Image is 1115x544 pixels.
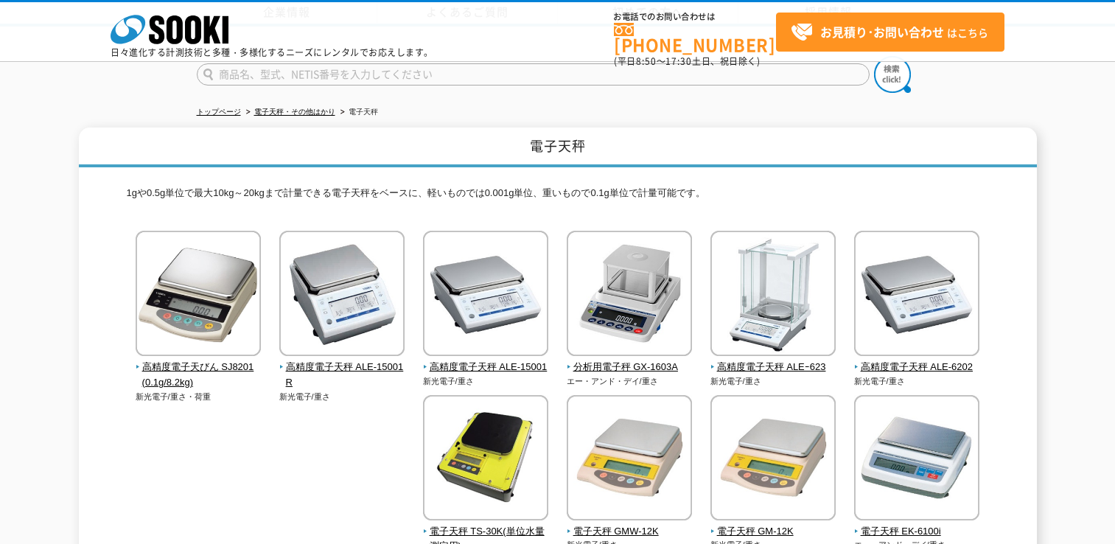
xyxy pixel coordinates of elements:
span: 電子天秤 EK-6100i [854,524,980,540]
strong: お見積り･お問い合わせ [820,23,944,41]
input: 商品名、型式、NETIS番号を入力してください [197,63,870,86]
span: 電子天秤 GMW-12K [567,524,693,540]
a: 電子天秤 GMW-12K [567,510,693,540]
a: 分析用電子秤 GX-1603A [567,346,693,375]
p: エー・アンド・デイ/重さ [567,375,693,388]
img: btn_search.png [874,56,911,93]
span: はこちら [791,21,988,43]
p: 1gや0.5g単位で最大10kg～20kgまで計量できる電子天秤をベースに、軽いものでは0.001g単位、重いもので0.1g単位で計量可能です。 [127,186,989,209]
a: 電子天秤 GM-12K [710,510,836,540]
a: お見積り･お問い合わせはこちら [776,13,1004,52]
h1: 電子天秤 [79,128,1037,168]
img: 電子天秤 TS-30K(単位水量測定用) [423,395,548,524]
img: 高精度電子天秤 ALE-6202 [854,231,979,360]
span: 高精度電子天秤 ALEｰ623 [710,360,836,375]
img: 分析用電子秤 GX-1603A [567,231,692,360]
a: 高精度電子天秤 ALEｰ623 [710,346,836,375]
img: 電子天秤 GM-12K [710,395,836,524]
img: 高精度電子天秤 ALEｰ623 [710,231,836,360]
a: トップページ [197,108,241,116]
span: 高精度電子天秤 ALE-15001 [423,360,549,375]
a: 高精度電子天秤 ALE-15001 [423,346,549,375]
img: 電子天秤 GMW-12K [567,395,692,524]
a: 高精度電子天秤 ALE-6202 [854,346,980,375]
p: 新光電子/重さ [710,375,836,388]
span: 高精度電子天秤 ALE-6202 [854,360,980,375]
span: 8:50 [636,55,657,68]
a: 電子天秤・その他はかり [254,108,335,116]
img: 高精度電子天秤 ALE-15001 [423,231,548,360]
li: 電子天秤 [338,105,378,120]
img: 電子天秤 EK-6100i [854,395,979,524]
span: (平日 ～ 土日、祝日除く) [614,55,760,68]
p: 新光電子/重さ [423,375,549,388]
img: 高精度電子天びん SJ8201(0.1g/8.2kg) [136,231,261,360]
p: 日々進化する計測技術と多種・多様化するニーズにレンタルでお応えします。 [111,48,433,57]
a: 高精度電子天びん SJ8201(0.1g/8.2kg) [136,346,262,390]
p: 新光電子/重さ [279,391,405,403]
span: 高精度電子天秤 ALE-15001R [279,360,405,391]
span: 分析用電子秤 GX-1603A [567,360,693,375]
span: 高精度電子天びん SJ8201(0.1g/8.2kg) [136,360,262,391]
a: 高精度電子天秤 ALE-15001R [279,346,405,390]
a: 電子天秤 EK-6100i [854,510,980,540]
p: 新光電子/重さ・荷重 [136,391,262,403]
span: 17:30 [665,55,692,68]
p: 新光電子/重さ [854,375,980,388]
img: 高精度電子天秤 ALE-15001R [279,231,405,360]
a: [PHONE_NUMBER] [614,23,776,53]
span: お電話でのお問い合わせは [614,13,776,21]
span: 電子天秤 GM-12K [710,524,836,540]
